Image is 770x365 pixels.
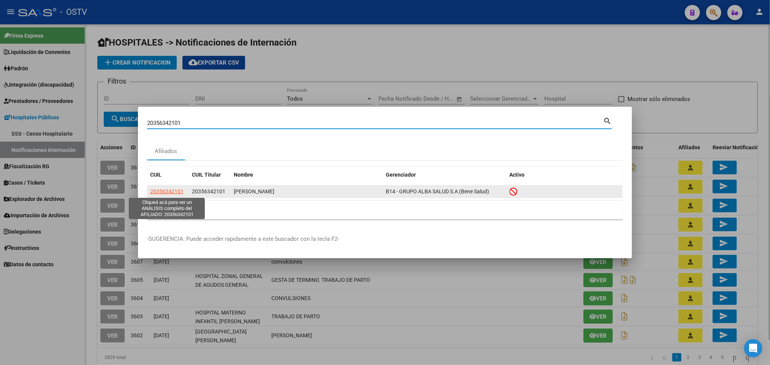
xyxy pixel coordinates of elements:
datatable-header-cell: CUIL [147,167,189,183]
datatable-header-cell: Gerenciador [383,167,507,183]
span: Nombre [234,172,253,178]
span: CUIL [150,172,162,178]
datatable-header-cell: Activo [507,167,623,183]
mat-icon: search [603,116,612,125]
datatable-header-cell: CUIL Titular [189,167,231,183]
div: Open Intercom Messenger [744,339,762,357]
span: CUIL Titular [192,172,221,178]
span: Activo [510,172,525,178]
span: 20356342101 [192,188,225,194]
span: Gerenciador [386,172,416,178]
span: 20356342101 [150,188,184,194]
div: [PERSON_NAME] [234,187,380,196]
div: 1 total [147,201,623,220]
div: Afiliados [155,147,177,156]
datatable-header-cell: Nombre [231,167,383,183]
span: B14 - GRUPO ALBA SALUD S.A (Bene Salud) [386,188,489,194]
p: -SUGERENCIA: Puede acceder rapidamente a este buscador con la tecla F2- [147,235,623,243]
